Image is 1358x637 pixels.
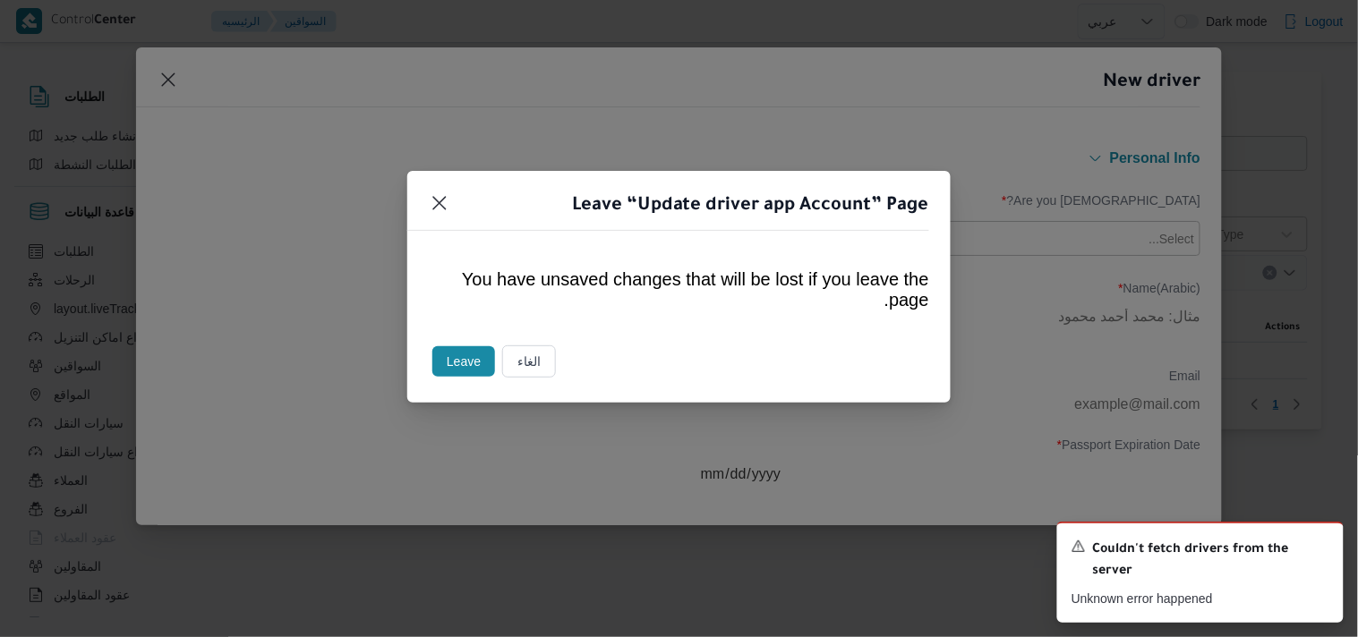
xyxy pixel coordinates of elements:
p: Unknown error happened [1072,590,1329,608]
button: Leave [432,346,495,377]
header: Leave “Update driver app Account” Page [386,192,929,231]
button: الغاء [502,345,556,378]
span: Couldn't fetch drivers from the server [1093,539,1308,582]
p: You have unsaved changes that will be lost if you leave the page. [429,269,929,310]
div: Notification [1072,538,1329,582]
button: Closes this modal window [429,192,450,214]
